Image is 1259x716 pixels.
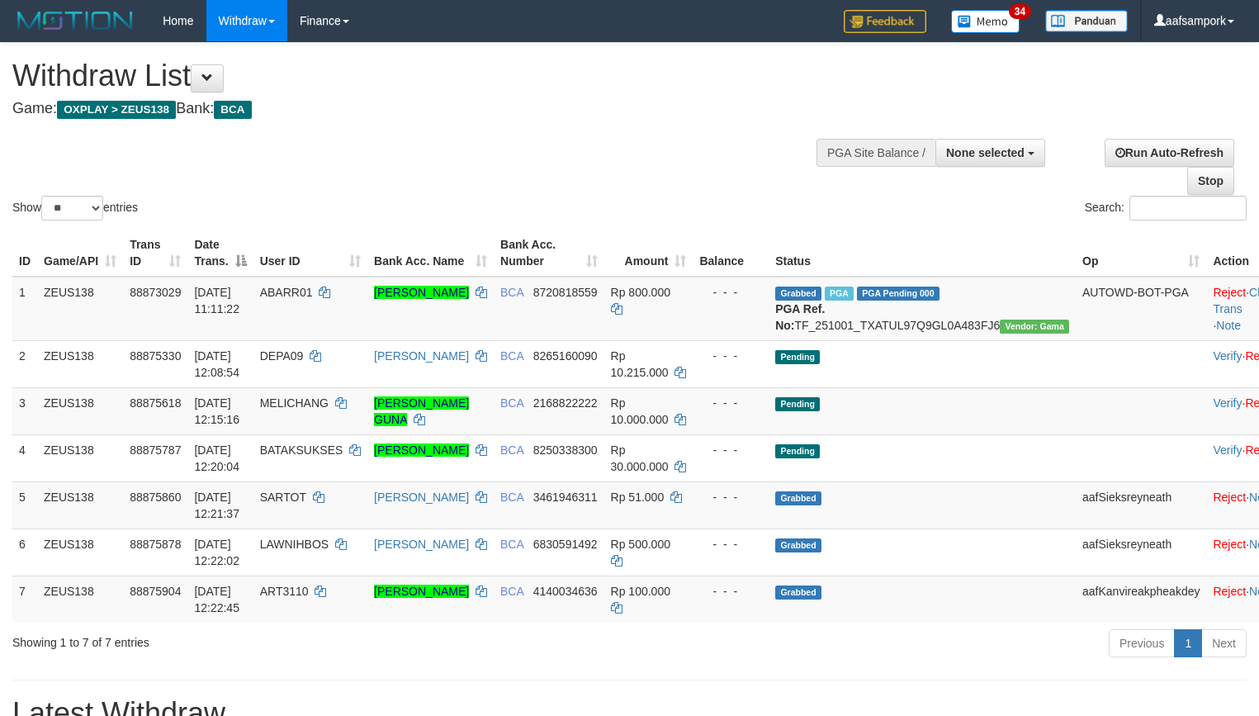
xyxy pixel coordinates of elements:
span: [DATE] 12:22:02 [194,538,239,567]
th: Balance [693,230,769,277]
th: Game/API: activate to sort column ascending [37,230,123,277]
span: 88875787 [130,443,181,457]
span: 88875904 [130,585,181,598]
td: ZEUS138 [37,277,123,341]
span: Rp 51.000 [611,491,665,504]
select: Showentries [41,196,103,220]
span: Copy 4140034636 to clipboard [533,585,598,598]
span: [DATE] 12:15:16 [194,396,239,426]
a: Reject [1213,286,1246,299]
span: 88875860 [130,491,181,504]
img: panduan.png [1045,10,1128,32]
td: 7 [12,576,37,623]
span: [DATE] 12:08:54 [194,349,239,379]
span: Vendor URL: https://trx31.1velocity.biz [1000,320,1069,334]
span: Rp 500.000 [611,538,670,551]
span: Rp 800.000 [611,286,670,299]
span: ART3110 [260,585,309,598]
th: Trans ID: activate to sort column ascending [123,230,187,277]
b: PGA Ref. No: [775,302,825,332]
span: Copy 8250338300 to clipboard [533,443,598,457]
img: Feedback.jpg [844,10,926,33]
span: BCA [500,286,523,299]
a: Note [1216,319,1241,332]
a: Run Auto-Refresh [1105,139,1234,167]
td: 1 [12,277,37,341]
span: Rp 30.000.000 [611,443,669,473]
td: ZEUS138 [37,434,123,481]
h1: Withdraw List [12,59,823,92]
img: Button%20Memo.svg [951,10,1020,33]
span: BCA [500,585,523,598]
th: Op: activate to sort column ascending [1076,230,1206,277]
a: 1 [1174,629,1202,657]
span: DEPA09 [260,349,304,363]
a: [PERSON_NAME] GUNA [374,396,469,426]
a: Previous [1109,629,1175,657]
td: aafSieksreyneath [1076,529,1206,576]
div: - - - [699,536,762,552]
span: 34 [1009,4,1031,19]
div: - - - [699,489,762,505]
td: aafSieksreyneath [1076,481,1206,529]
td: ZEUS138 [37,481,123,529]
span: BCA [500,538,523,551]
a: Verify [1213,349,1242,363]
a: [PERSON_NAME] [374,286,469,299]
span: Rp 100.000 [611,585,670,598]
span: Copy 2168822222 to clipboard [533,396,598,410]
span: Grabbed [775,491,821,505]
span: Copy 8720818559 to clipboard [533,286,598,299]
span: [DATE] 12:20:04 [194,443,239,473]
span: BCA [500,491,523,504]
span: [DATE] 11:11:22 [194,286,239,315]
img: MOTION_logo.png [12,8,138,33]
td: aafKanvireakpheakdey [1076,576,1206,623]
a: Verify [1213,443,1242,457]
td: ZEUS138 [37,576,123,623]
td: TF_251001_TXATUL97Q9GL0A483FJ6 [769,277,1076,341]
div: - - - [699,395,762,411]
span: [DATE] 12:22:45 [194,585,239,614]
div: - - - [699,583,762,600]
input: Search: [1129,196,1247,220]
div: - - - [699,442,762,458]
span: None selected [946,146,1025,159]
span: OXPLAY > ZEUS138 [57,101,176,119]
a: [PERSON_NAME] [374,585,469,598]
th: ID [12,230,37,277]
span: BCA [214,101,251,119]
td: 3 [12,387,37,434]
a: Reject [1213,585,1246,598]
a: Reject [1213,491,1246,504]
span: Grabbed [775,287,821,301]
h4: Game: Bank: [12,101,823,117]
td: ZEUS138 [37,529,123,576]
span: SARTOT [260,491,306,504]
span: LAWNIHBOS [260,538,329,551]
td: AUTOWD-BOT-PGA [1076,277,1206,341]
th: Status [769,230,1076,277]
span: Pending [775,444,820,458]
div: Showing 1 to 7 of 7 entries [12,628,512,651]
span: BCA [500,443,523,457]
div: PGA Site Balance / [816,139,935,167]
span: PGA Pending [857,287,940,301]
a: [PERSON_NAME] [374,349,469,363]
a: Next [1201,629,1247,657]
div: - - - [699,284,762,301]
td: 6 [12,529,37,576]
span: [DATE] 12:21:37 [194,491,239,520]
label: Show entries [12,196,138,220]
span: Copy 3461946311 to clipboard [533,491,598,504]
td: ZEUS138 [37,387,123,434]
td: 4 [12,434,37,481]
span: 88875878 [130,538,181,551]
span: Rp 10.215.000 [611,349,669,379]
span: 88875330 [130,349,181,363]
td: 5 [12,481,37,529]
a: [PERSON_NAME] [374,491,469,504]
a: Stop [1187,167,1234,195]
span: Copy 8265160090 to clipboard [533,349,598,363]
td: 2 [12,340,37,387]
